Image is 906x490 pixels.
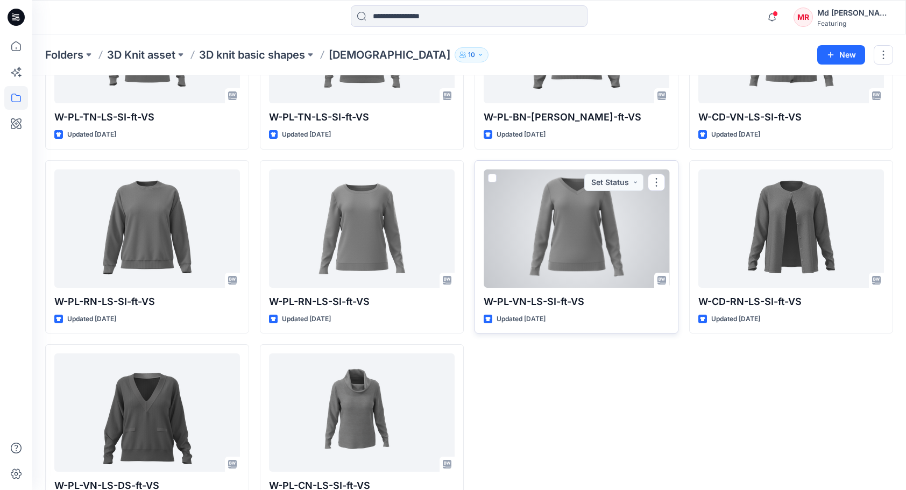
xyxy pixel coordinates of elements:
[711,129,760,140] p: Updated [DATE]
[269,110,455,125] p: W-PL-TN-LS-SI-ft-VS
[269,353,455,472] a: W-PL-CN-LS-SI-ft-VS
[269,294,455,309] p: W-PL-RN-LS-SI-ft-VS
[698,110,884,125] p: W-CD-VN-LS-SI-ft-VS
[329,47,450,62] p: [DEMOGRAPHIC_DATA]
[54,110,240,125] p: W-PL-TN-LS-SI-ft-VS
[497,129,546,140] p: Updated [DATE]
[794,8,813,27] div: MR
[817,19,893,27] div: Featuring
[484,169,669,288] a: W-PL-VN-LS-SI-ft-VS
[282,314,331,325] p: Updated [DATE]
[468,49,475,61] p: 10
[698,169,884,288] a: W-CD-RN-LS-SI-ft-VS
[54,294,240,309] p: W-PL-RN-LS-SI-ft-VS
[711,314,760,325] p: Updated [DATE]
[67,314,116,325] p: Updated [DATE]
[497,314,546,325] p: Updated [DATE]
[698,294,884,309] p: W-CD-RN-LS-SI-ft-VS
[484,294,669,309] p: W-PL-VN-LS-SI-ft-VS
[455,47,489,62] button: 10
[199,47,305,62] a: 3D knit basic shapes
[817,45,865,65] button: New
[269,169,455,288] a: W-PL-RN-LS-SI-ft-VS
[282,129,331,140] p: Updated [DATE]
[54,169,240,288] a: W-PL-RN-LS-SI-ft-VS
[45,47,83,62] a: Folders
[484,110,669,125] p: W-PL-BN-[PERSON_NAME]-ft-VS
[54,353,240,472] a: W-PL-VN-LS-DS-ft-VS
[817,6,893,19] div: Md [PERSON_NAME][DEMOGRAPHIC_DATA]
[67,129,116,140] p: Updated [DATE]
[107,47,175,62] a: 3D Knit asset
